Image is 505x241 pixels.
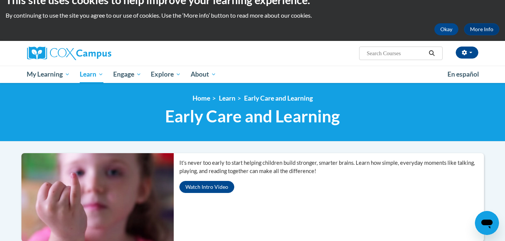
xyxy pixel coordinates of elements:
button: Search [426,49,437,58]
a: More Info [464,23,499,35]
button: Watch Intro Video [179,181,234,193]
a: En español [443,66,484,82]
span: En español [447,70,479,78]
a: Home [193,94,210,102]
button: Okay [434,23,458,35]
span: About [191,70,216,79]
div: Main menu [16,66,490,83]
img: Cox Campus [27,47,111,60]
a: Learn [219,94,235,102]
span: My Learning [27,70,70,79]
a: Early Care and Learning [244,94,313,102]
a: Learn [75,66,108,83]
p: By continuing to use the site you agree to our use of cookies. Use the ‘More info’ button to read... [6,11,499,20]
input: Search Courses [366,49,426,58]
iframe: Button to launch messaging window [475,211,499,235]
a: About [186,66,221,83]
a: Cox Campus [27,47,170,60]
button: Account Settings [456,47,478,59]
a: Engage [108,66,146,83]
p: It’s never too early to start helping children build stronger, smarter brains. Learn how simple, ... [179,159,484,175]
span: Engage [113,70,141,79]
span: Explore [151,70,181,79]
span: Learn [80,70,103,79]
a: My Learning [22,66,75,83]
span: Early Care and Learning [165,106,340,126]
a: Explore [146,66,186,83]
